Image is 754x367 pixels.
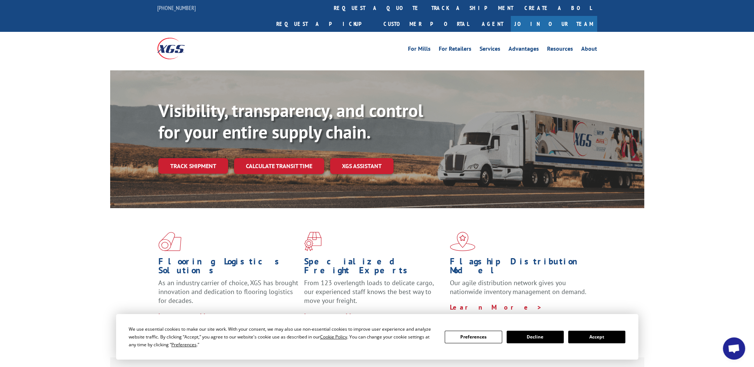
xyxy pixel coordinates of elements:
[171,341,197,348] span: Preferences
[158,312,251,320] a: Learn More >
[450,303,542,311] a: Learn More >
[408,46,431,54] a: For Mills
[445,331,502,343] button: Preferences
[450,232,475,251] img: xgs-icon-flagship-distribution-model-red
[507,331,564,343] button: Decline
[508,46,539,54] a: Advantages
[330,158,394,174] a: XGS ASSISTANT
[439,46,471,54] a: For Retailers
[320,334,347,340] span: Cookie Policy
[158,232,181,251] img: xgs-icon-total-supply-chain-intelligence-red
[511,16,597,32] a: Join Our Team
[158,158,228,174] a: Track shipment
[271,16,378,32] a: Request a pickup
[581,46,597,54] a: About
[723,337,745,360] a: Open chat
[116,314,638,360] div: Cookie Consent Prompt
[480,46,500,54] a: Services
[234,158,324,174] a: Calculate transit time
[158,278,298,305] span: As an industry carrier of choice, XGS has brought innovation and dedication to flooring logistics...
[304,232,322,251] img: xgs-icon-focused-on-flooring-red
[157,4,196,11] a: [PHONE_NUMBER]
[304,257,444,278] h1: Specialized Freight Experts
[474,16,511,32] a: Agent
[547,46,573,54] a: Resources
[158,257,299,278] h1: Flooring Logistics Solutions
[568,331,625,343] button: Accept
[450,257,590,278] h1: Flagship Distribution Model
[450,278,586,296] span: Our agile distribution network gives you nationwide inventory management on demand.
[378,16,474,32] a: Customer Portal
[158,99,423,143] b: Visibility, transparency, and control for your entire supply chain.
[129,325,436,348] div: We use essential cookies to make our site work. With your consent, we may also use non-essential ...
[304,278,444,311] p: From 123 overlength loads to delicate cargo, our experienced staff knows the best way to move you...
[304,312,396,320] a: Learn More >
